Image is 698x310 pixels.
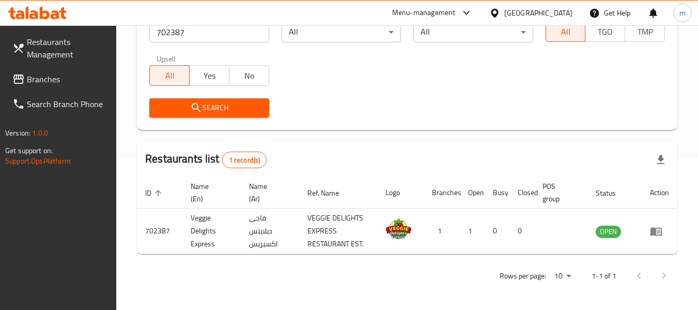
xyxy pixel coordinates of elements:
[5,154,71,168] a: Support.OpsPlatform
[550,269,575,284] div: Rows per page:
[542,180,575,205] span: POS group
[424,177,460,209] th: Branches
[137,209,182,254] td: 702387
[679,7,686,19] span: m
[191,180,228,205] span: Name (En)
[592,270,616,283] p: 1-1 of 1
[4,67,117,92] a: Branches
[154,68,185,83] span: All
[249,180,287,205] span: Name (Ar)
[642,177,677,209] th: Action
[4,29,117,67] a: Restaurants Management
[158,101,260,114] span: Search
[299,209,377,254] td: VEGGIE DELIGHTS EXPRESS RESTAURANT EST.
[377,177,424,209] th: Logo
[241,209,299,254] td: فاجى ديلايتس اكسبريس
[32,126,48,140] span: 1.0.0
[596,226,621,238] div: OPEN
[307,187,352,199] span: Ref. Name
[385,216,411,242] img: Veggie Delights Express
[229,65,269,86] button: No
[596,226,621,238] span: OPEN
[485,177,509,209] th: Busy
[27,36,108,61] span: Restaurants Management
[509,209,534,254] td: 0
[223,155,267,165] span: 1 record(s)
[137,177,677,254] table: enhanced table
[5,144,53,157] span: Get support on:
[5,126,30,140] span: Version:
[509,177,534,209] th: Closed
[413,22,533,42] div: All
[648,147,673,172] div: Export file
[596,187,629,199] span: Status
[282,22,401,42] div: All
[460,209,485,254] td: 1
[4,92,117,116] a: Search Branch Phone
[392,7,456,19] div: Menu-management
[145,187,165,199] span: ID
[590,24,621,39] span: TGO
[500,270,546,283] p: Rows per page:
[194,68,225,83] span: Yes
[189,65,229,86] button: Yes
[27,98,108,110] span: Search Branch Phone
[485,209,509,254] td: 0
[550,24,582,39] span: All
[27,73,108,85] span: Branches
[460,177,485,209] th: Open
[234,68,265,83] span: No
[149,98,269,117] button: Search
[625,21,665,42] button: TMP
[149,65,190,86] button: All
[145,151,267,168] h2: Restaurants list
[504,7,572,19] div: [GEOGRAPHIC_DATA]
[157,55,176,62] label: Upsell
[629,24,661,39] span: TMP
[182,209,241,254] td: Veggie Delights Express
[149,22,269,42] input: Search for restaurant name or ID..
[424,209,460,254] td: 1
[546,21,586,42] button: All
[585,21,625,42] button: TGO
[222,152,267,168] div: Total records count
